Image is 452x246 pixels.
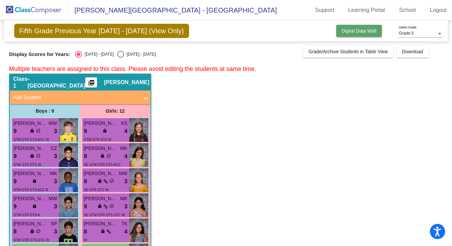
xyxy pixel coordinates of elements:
span: do_not_disturb_alt [36,153,41,158]
span: 4 [124,227,127,236]
button: Digital Data Wall [336,25,382,37]
span: 8 [14,227,17,236]
a: Support [310,5,340,16]
span: [PERSON_NAME] [14,145,47,152]
span: 9 [14,177,17,186]
mat-panel-title: Add Student [13,94,139,101]
span: Grade 5 [399,31,413,36]
span: 3 [124,177,127,186]
span: GTM GTR GTS GTC W [14,238,49,242]
span: SE GTR GTC W [84,188,109,192]
span: [PERSON_NAME] [84,145,118,152]
div: Boys : 9 [10,104,80,118]
span: KS [121,120,128,127]
span: [PERSON_NAME] [84,120,118,127]
mat-icon: picture_as_pdf [87,79,95,89]
span: MK [120,145,128,152]
span: TK [121,220,128,227]
span: lock [30,153,35,158]
span: [PERSON_NAME][GEOGRAPHIC_DATA] - [GEOGRAPHIC_DATA] [68,5,277,16]
span: Multiple teachers are assigned to this class. Please avoid editing the students at same time. [9,65,256,72]
span: [PERSON_NAME] [14,195,47,202]
span: 9 [84,202,87,211]
span: do_not_disturb_alt [106,153,111,158]
span: 3 [124,202,127,211]
span: Digital Data Wall [342,28,377,34]
span: 4 [124,152,127,161]
span: 3 [54,177,57,186]
span: MK [120,195,128,202]
span: lock [97,178,102,183]
span: SE GTM GTR GTS GTC W [84,213,125,217]
button: Grade/Archive Students in Table View [303,45,393,58]
span: Grade/Archive Students in Table View [309,49,388,54]
span: 3 [54,202,57,211]
span: lock [32,178,37,183]
span: GTM GTR GTS W [84,138,112,141]
span: 4 [124,127,127,136]
a: Learning Portal [343,5,391,16]
span: GTM GTR GTS ACC B [14,188,48,192]
span: 9 [84,177,87,186]
span: Download [402,49,423,54]
span: lock [30,229,35,233]
span: 3 [54,227,57,236]
span: lock [103,128,107,133]
span: MW [49,120,57,127]
div: Girls: 12 [80,104,151,118]
span: [PERSON_NAME] [14,220,47,227]
span: do_not_disturb_alt [109,178,114,183]
mat-expansion-panel-header: Add Student [10,91,151,104]
span: Fifth Grade Previous Year [DATE] - [DATE] (View Only) [14,24,189,38]
span: Class 1 [13,76,28,89]
span: 8 [84,227,87,236]
span: CZ [51,145,57,152]
span: MK [50,170,57,177]
a: School [394,5,421,16]
span: MW [119,170,128,177]
span: [PERSON_NAME] [14,170,47,177]
span: lock [100,153,105,158]
span: [PERSON_NAME] [84,170,118,177]
span: GTM GTR GTS A [14,213,40,217]
button: Print Students Details [85,77,97,88]
span: do_not_disturb_alt [36,229,41,233]
span: - [GEOGRAPHIC_DATA] [27,76,85,89]
span: MW [49,195,57,202]
span: SE GTM GTR GTS ACC [84,163,121,167]
span: Display Scores for Years: [9,51,70,57]
span: 9 [14,202,17,211]
span: do_not_disturb_alt [36,128,41,133]
span: lock [30,128,35,133]
span: 9 [14,127,17,136]
span: 9 [84,127,87,136]
span: SP [51,220,57,227]
span: 9 [84,152,87,161]
button: Download [397,45,429,58]
span: [PERSON_NAME] [84,220,118,227]
span: [PERSON_NAME] [104,79,149,86]
div: [DATE] - [DATE] [124,51,156,57]
span: lock [100,229,105,233]
div: [DATE] - [DATE] [82,51,114,57]
span: 3 [54,127,57,136]
mat-radio-group: Select an option [75,51,156,58]
span: do_not_disturb_alt [109,204,114,208]
span: GTM GTR GTS ACC W [14,138,49,141]
span: [PERSON_NAME] [14,120,47,127]
span: 9 [14,152,17,161]
span: lock [32,204,37,208]
span: [PERSON_NAME] [84,195,118,202]
span: GTM GTR GTS W [14,163,41,167]
span: lock [97,204,102,208]
a: Logout [425,5,452,16]
span: W [84,238,87,242]
span: 3 [54,152,57,161]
